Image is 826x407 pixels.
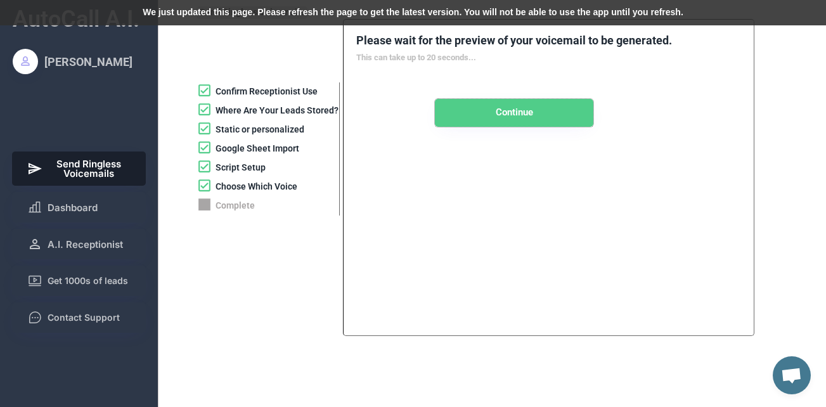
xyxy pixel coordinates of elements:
[12,229,146,259] button: A.I. Receptionist
[356,53,476,62] font: This can take up to 20 seconds...
[48,276,128,285] span: Get 1000s of leads
[435,99,593,127] button: Continue
[216,105,339,117] div: Where Are Your Leads Stored?
[216,181,297,193] div: Choose Which Voice
[216,124,304,136] div: Static or personalized
[48,240,123,249] span: A.I. Receptionist
[773,356,811,394] div: Open chat
[48,159,131,178] span: Send Ringless Voicemails
[356,34,672,47] font: Please wait for the preview of your voicemail to be generated.
[48,203,98,212] span: Dashboard
[216,200,255,212] div: Complete
[12,152,146,186] button: Send Ringless Voicemails
[216,86,318,98] div: Confirm Receptionist Use
[44,54,132,70] div: [PERSON_NAME]
[12,192,146,223] button: Dashboard
[216,162,266,174] div: Script Setup
[48,313,120,322] span: Contact Support
[12,302,146,333] button: Contact Support
[12,266,146,296] button: Get 1000s of leads
[216,143,299,155] div: Google Sheet Import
